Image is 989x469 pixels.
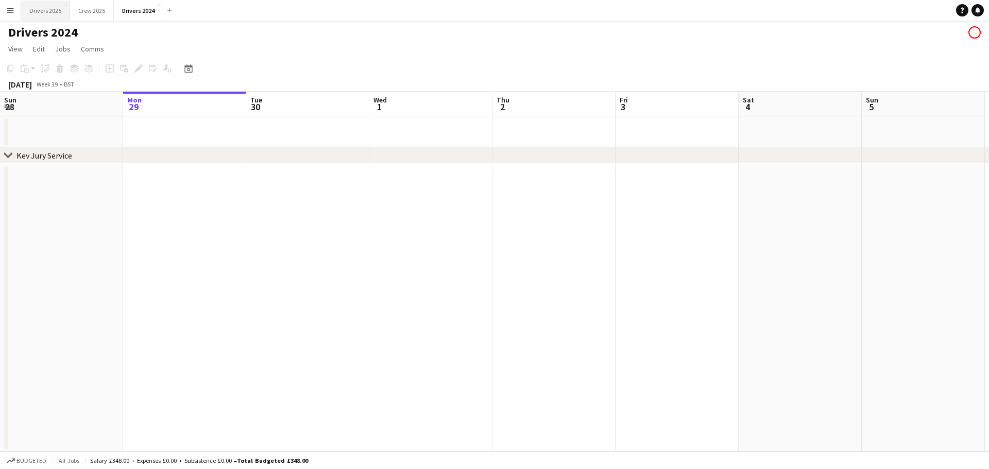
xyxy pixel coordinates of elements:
[4,95,16,105] span: Sun
[77,42,108,56] a: Comms
[968,26,981,39] app-user-avatar: Nicola Price
[90,457,308,464] div: Salary £348.00 + Expenses £0.00 + Subsistence £0.00 =
[16,150,72,161] div: Kev Jury Service
[4,42,27,56] a: View
[372,101,387,113] span: 1
[127,95,142,105] span: Mon
[741,101,754,113] span: 4
[249,101,262,113] span: 30
[495,101,509,113] span: 2
[114,1,163,21] button: Drivers 2024
[34,80,60,88] span: Week 39
[8,25,78,40] h1: Drivers 2024
[373,95,387,105] span: Wed
[866,95,878,105] span: Sun
[5,455,48,466] button: Budgeted
[250,95,262,105] span: Tue
[55,44,71,54] span: Jobs
[864,101,878,113] span: 5
[16,457,46,464] span: Budgeted
[126,101,142,113] span: 29
[33,44,45,54] span: Edit
[51,42,75,56] a: Jobs
[8,79,32,90] div: [DATE]
[8,44,23,54] span: View
[64,80,74,88] div: BST
[620,95,628,105] span: Fri
[21,1,70,21] button: Drivers 2025
[497,95,509,105] span: Thu
[29,42,49,56] a: Edit
[81,44,104,54] span: Comms
[743,95,754,105] span: Sat
[70,1,114,21] button: Crew 2025
[237,457,308,464] span: Total Budgeted £348.00
[3,101,16,113] span: 28
[618,101,628,113] span: 3
[57,457,81,464] span: All jobs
